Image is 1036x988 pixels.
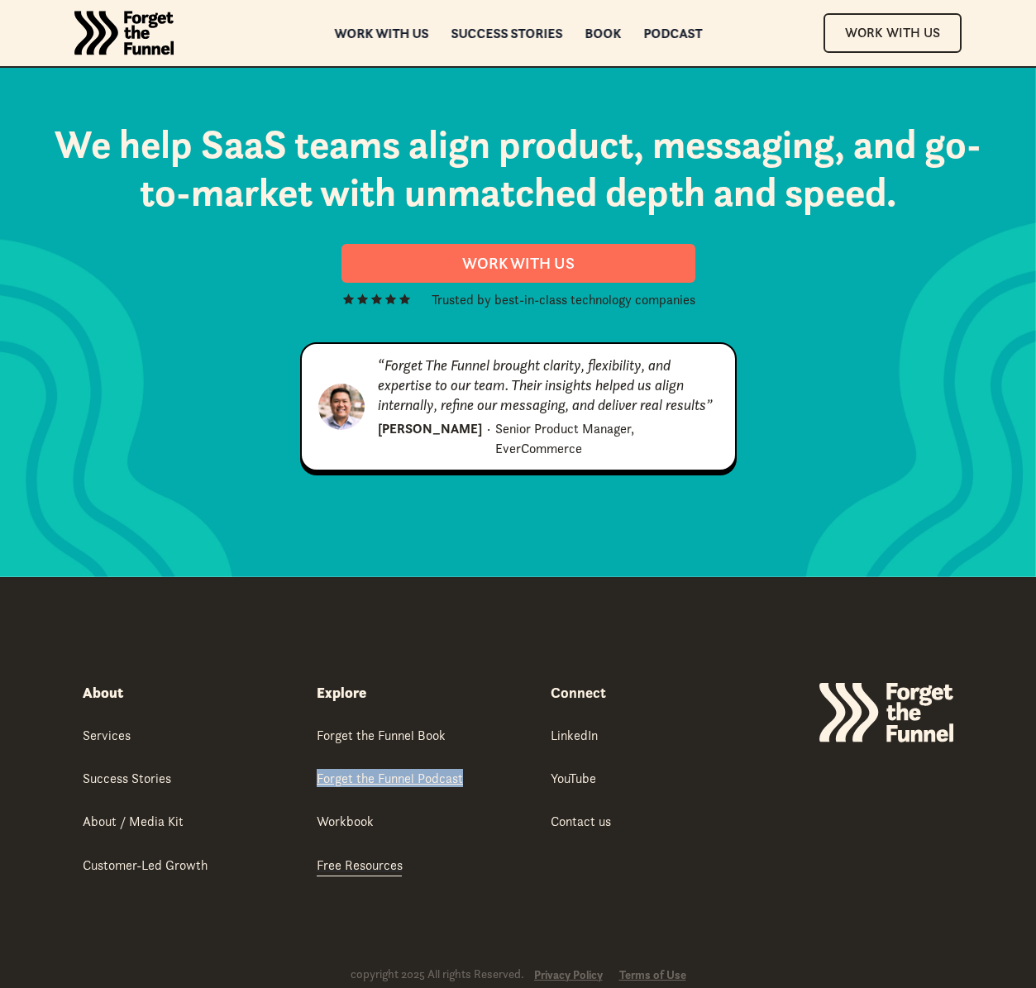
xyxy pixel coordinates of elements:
[551,812,611,833] a: Contact us
[317,769,463,790] a: Forget the Funnel Podcast
[43,121,993,216] h2: We help SaaS teams align product, messaging, and go-to-market with unmatched depth and speed.
[83,769,171,790] a: Success Stories
[317,812,374,830] div: Workbook
[551,726,598,744] div: LinkedIn
[451,27,562,39] a: Success Stories
[824,13,962,52] a: Work With Us
[551,726,598,747] a: LinkedIn
[495,418,718,458] div: Senior Product Manager, EverCommerce
[83,726,131,744] div: Services
[487,418,490,438] div: ·
[643,27,702,39] a: Podcast
[83,769,171,787] div: Success Stories
[534,968,603,982] a: Privacy Policy
[83,812,184,830] div: About / Media Kit
[317,856,403,876] a: Free Resources
[551,812,611,830] div: Contact us
[83,856,208,874] div: Customer-Led Growth
[361,254,676,273] div: Work with Us
[83,726,131,747] a: Services
[317,683,366,703] div: Explore
[351,967,524,982] div: copyright 2025 All rights Reserved.
[334,27,428,39] a: Work with us
[83,683,123,703] div: About
[317,769,463,787] div: Forget the Funnel Podcast
[317,726,446,744] div: Forget the Funnel Book
[585,27,621,39] a: Book
[317,856,403,874] div: Free Resources
[551,769,596,787] div: YouTube
[551,683,606,702] strong: Connect
[83,812,184,833] a: About / Media Kit
[83,856,208,876] a: Customer-Led Growth
[378,418,482,438] div: [PERSON_NAME]
[317,726,446,747] a: Forget the Funnel Book
[378,356,719,415] div: “Forget The Funnel brought clarity, flexibility, and expertise to our team. Their insights helped...
[432,289,695,309] div: Trusted by best-in-class technology companies
[317,812,374,833] a: Workbook
[551,769,596,790] a: YouTube
[341,244,695,283] a: Work with Us
[619,968,686,982] a: Terms of Use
